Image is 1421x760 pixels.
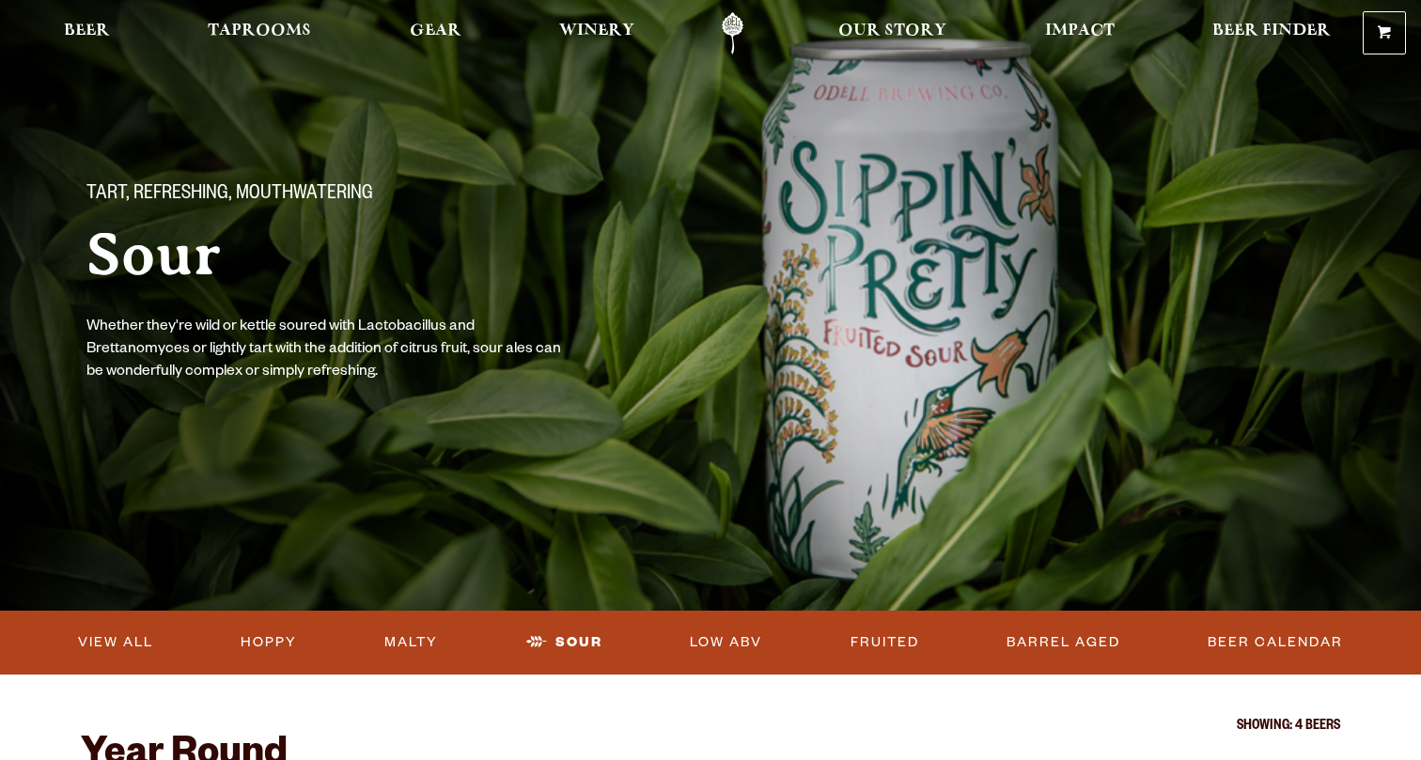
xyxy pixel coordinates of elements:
[398,12,474,54] a: Gear
[826,12,959,54] a: Our Story
[52,12,122,54] a: Beer
[86,183,373,208] span: Tart, Refreshing, Mouthwatering
[682,621,770,664] a: Low ABV
[1212,23,1331,39] span: Beer Finder
[410,23,461,39] span: Gear
[559,23,634,39] span: Winery
[377,621,445,664] a: Malty
[1200,621,1351,664] a: Beer Calendar
[1045,23,1115,39] span: Impact
[70,621,161,664] a: View All
[233,621,304,664] a: Hoppy
[1200,12,1343,54] a: Beer Finder
[697,12,768,54] a: Odell Home
[64,23,110,39] span: Beer
[208,23,311,39] span: Taprooms
[86,223,673,287] h1: Sour
[843,621,927,664] a: Fruited
[81,720,1340,735] p: Showing: 4 Beers
[86,317,568,384] p: Whether they're wild or kettle soured with Lactobacillus and Brettanomyces or lightly tart with t...
[519,621,610,664] a: Sour
[999,621,1128,664] a: Barrel Aged
[547,12,647,54] a: Winery
[195,12,323,54] a: Taprooms
[838,23,946,39] span: Our Story
[1033,12,1127,54] a: Impact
